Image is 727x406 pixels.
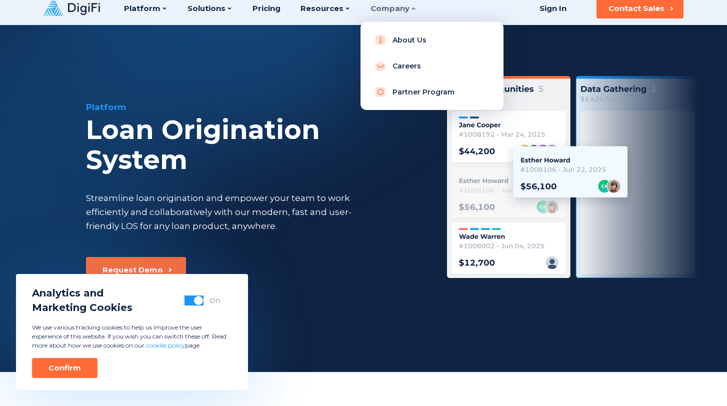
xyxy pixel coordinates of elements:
a: cookies policy [146,341,185,349]
span: Analytics and [32,286,132,300]
span: Marketing Cookies [32,300,132,315]
div: Loan Origination System [86,115,422,175]
div: Request Demo [102,265,163,275]
button: Confirm [32,358,97,378]
div: Contact Sales [608,3,664,13]
a: About Us [368,30,495,50]
a: Careers [368,56,495,76]
div: Confirm [48,363,81,373]
button: Request Demo [86,257,186,283]
div: On [209,295,220,305]
div: Streamline loan origination and empower your team to work efficiently and collaboratively with ou... [86,191,370,233]
div: Platform [86,101,422,113]
p: We use various tracking cookies to help us improve the user experience of this website. If you wi... [32,323,232,350]
a: Partner Program [368,82,495,102]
